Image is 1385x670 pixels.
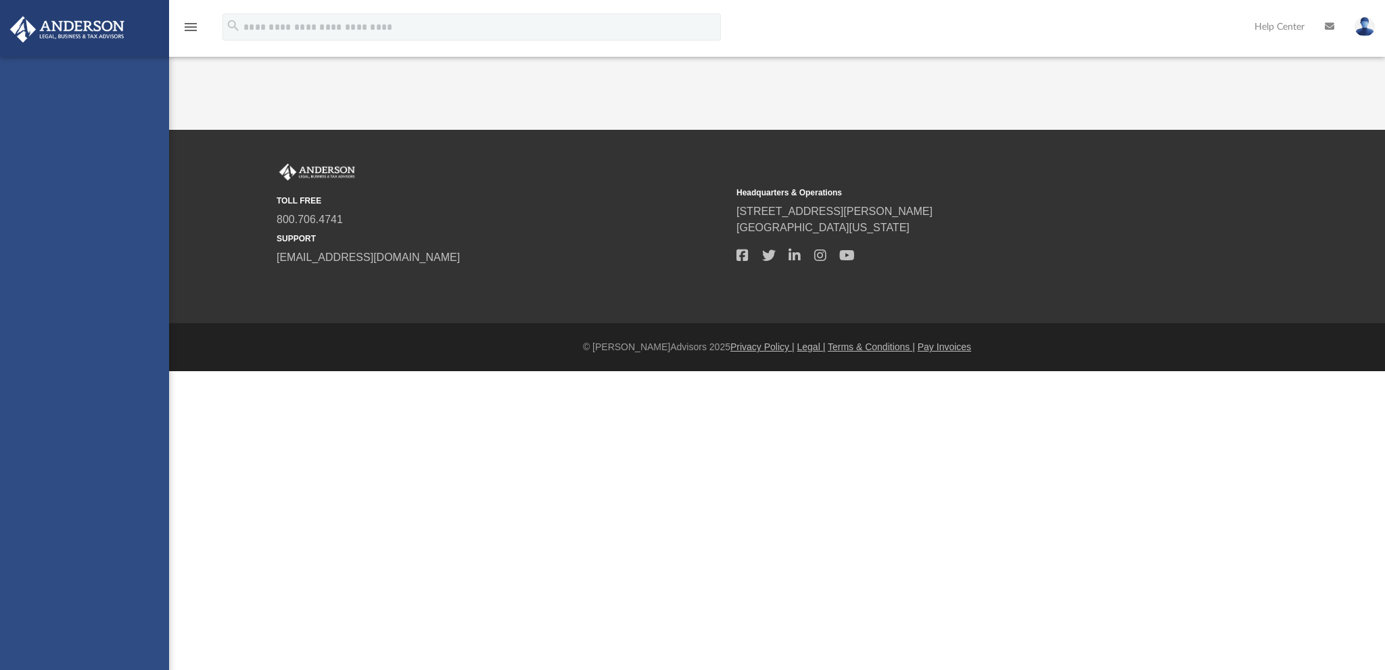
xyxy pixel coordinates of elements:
a: [GEOGRAPHIC_DATA][US_STATE] [736,222,910,233]
a: Privacy Policy | [730,341,795,352]
small: SUPPORT [277,233,727,245]
div: © [PERSON_NAME]Advisors 2025 [169,340,1385,354]
a: [STREET_ADDRESS][PERSON_NAME] [736,206,933,217]
a: Legal | [797,341,826,352]
img: User Pic [1355,17,1375,37]
img: Anderson Advisors Platinum Portal [277,164,358,181]
a: menu [183,26,199,35]
a: Pay Invoices [918,341,971,352]
small: TOLL FREE [277,195,727,207]
small: Headquarters & Operations [736,187,1187,199]
i: search [226,18,241,33]
i: menu [183,19,199,35]
a: [EMAIL_ADDRESS][DOMAIN_NAME] [277,252,460,263]
a: 800.706.4741 [277,214,343,225]
img: Anderson Advisors Platinum Portal [6,16,128,43]
a: Terms & Conditions | [828,341,915,352]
